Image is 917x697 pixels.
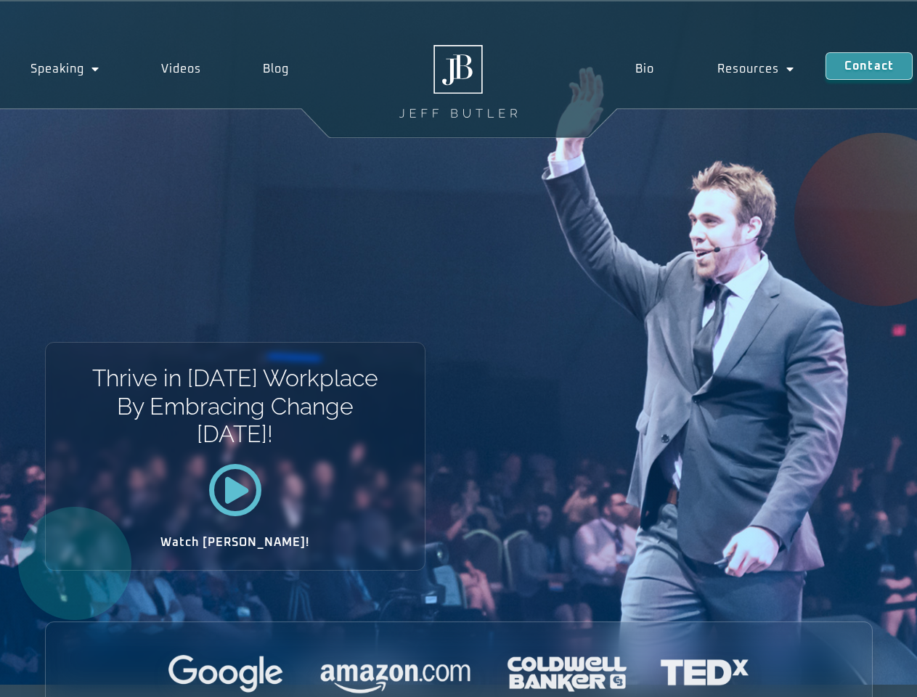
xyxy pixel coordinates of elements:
a: Bio [604,52,685,86]
h1: Thrive in [DATE] Workplace By Embracing Change [DATE]! [91,364,379,448]
nav: Menu [604,52,825,86]
a: Blog [232,52,319,86]
a: Videos [131,52,232,86]
a: Contact [826,52,913,80]
h2: Watch [PERSON_NAME]! [97,537,374,548]
span: Contact [844,60,894,72]
a: Resources [686,52,826,86]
